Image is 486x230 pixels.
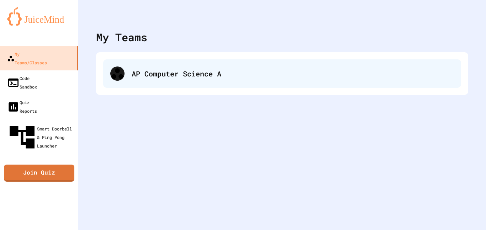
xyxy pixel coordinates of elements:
img: logo-orange.svg [7,7,71,26]
div: Smart Doorbell & Ping Pong Launcher [7,122,75,152]
div: AP Computer Science A [103,59,461,88]
div: My Teams [96,29,147,45]
div: Quiz Reports [7,98,37,115]
a: Join Quiz [4,165,74,182]
div: AP Computer Science A [132,68,454,79]
div: Code Sandbox [7,74,37,91]
div: My Teams/Classes [7,50,47,67]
